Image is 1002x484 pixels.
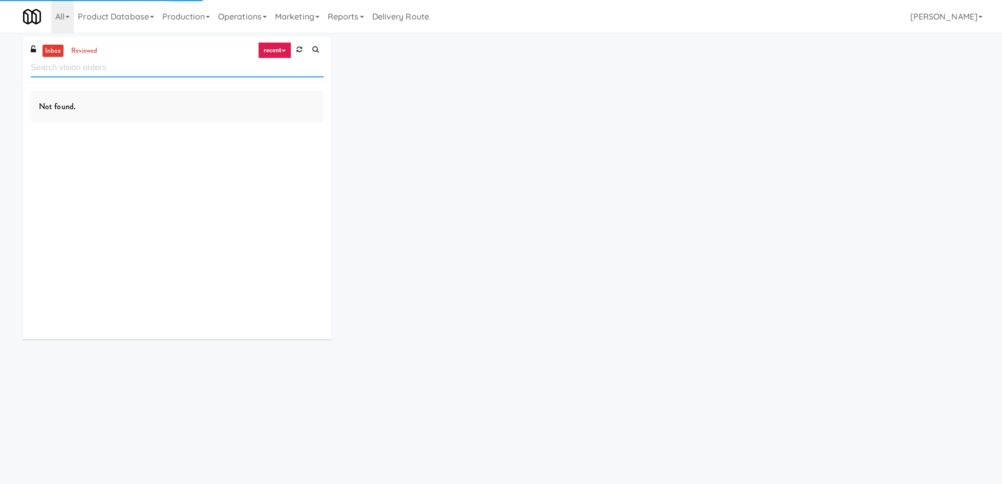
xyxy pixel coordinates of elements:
[42,45,63,57] a: inbox
[69,45,100,57] a: reviewed
[39,100,76,112] span: Not found.
[258,42,292,58] a: recent
[23,8,41,26] img: Micromart
[31,58,324,77] input: Search vision orders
